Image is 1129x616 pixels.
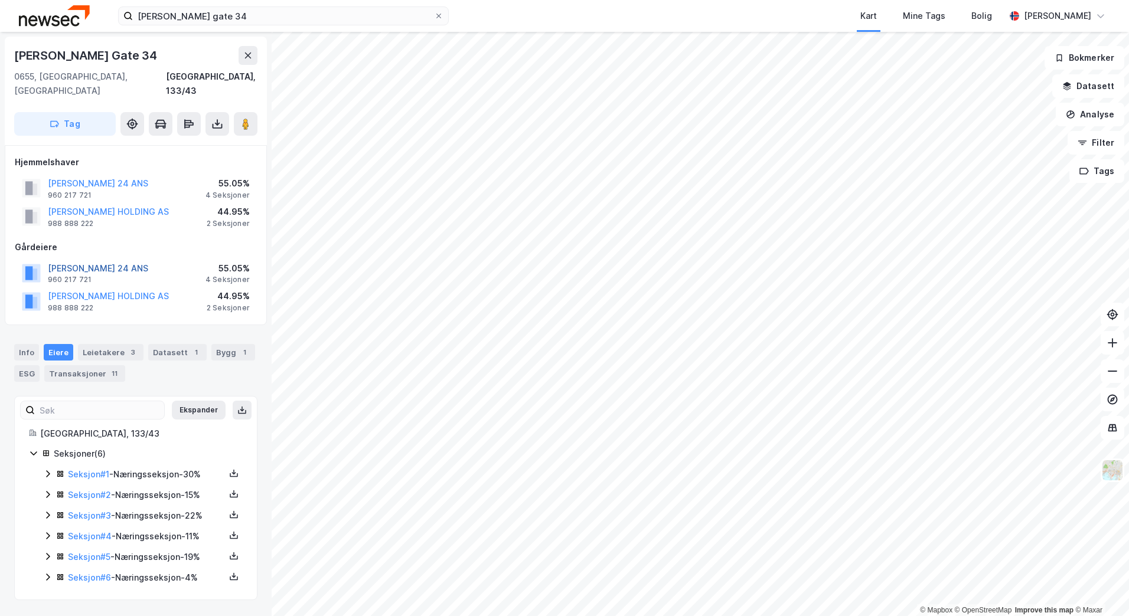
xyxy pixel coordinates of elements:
div: - Næringsseksjon - 19% [68,550,225,564]
a: Seksjon#3 [68,510,111,520]
div: 3 [127,346,139,358]
div: Eiere [44,344,73,361]
div: 2 Seksjoner [207,219,250,228]
div: Transaksjoner [44,365,125,382]
div: 988 888 222 [48,219,93,228]
div: Info [14,344,39,361]
div: - Næringsseksjon - 15% [68,488,225,502]
a: Improve this map [1015,606,1073,614]
button: Ekspander [172,401,226,420]
button: Tag [14,112,116,136]
div: 44.95% [207,205,250,219]
div: [PERSON_NAME] Gate 34 [14,46,159,65]
div: [GEOGRAPHIC_DATA], 133/43 [166,70,257,98]
button: Tags [1069,159,1124,183]
div: ESG [14,365,40,382]
div: 44.95% [207,289,250,303]
img: newsec-logo.f6e21ccffca1b3a03d2d.png [19,5,90,26]
button: Datasett [1052,74,1124,98]
div: Gårdeiere [15,240,257,254]
div: Datasett [148,344,207,361]
div: 2 Seksjoner [207,303,250,313]
div: Hjemmelshaver [15,155,257,169]
div: Bolig [971,9,992,23]
div: 55.05% [205,261,250,276]
div: 960 217 721 [48,275,92,284]
div: 55.05% [205,176,250,191]
button: Bokmerker [1045,46,1124,70]
div: Seksjoner ( 6 ) [54,447,243,461]
div: 4 Seksjoner [205,191,250,200]
a: Seksjon#2 [68,490,111,500]
a: Mapbox [920,606,952,614]
img: Z [1101,459,1124,481]
div: - Næringsseksjon - 4% [68,571,225,585]
button: Filter [1068,131,1124,155]
div: Leietakere [78,344,143,361]
div: [PERSON_NAME] [1024,9,1091,23]
div: 0655, [GEOGRAPHIC_DATA], [GEOGRAPHIC_DATA] [14,70,166,98]
a: OpenStreetMap [955,606,1012,614]
a: Seksjon#6 [68,572,111,582]
div: Kart [860,9,877,23]
div: 988 888 222 [48,303,93,313]
div: 11 [109,368,120,379]
div: Kontrollprogram for chat [1070,559,1129,616]
a: Seksjon#4 [68,531,112,541]
div: 1 [239,346,250,358]
button: Analyse [1056,103,1124,126]
div: 1 [190,346,202,358]
div: Mine Tags [903,9,945,23]
div: - Næringsseksjon - 30% [68,467,225,481]
input: Søk [35,401,164,419]
div: 4 Seksjoner [205,275,250,284]
input: Søk på adresse, matrikkel, gårdeiere, leietakere eller personer [133,7,434,25]
div: - Næringsseksjon - 22% [68,509,225,523]
a: Seksjon#1 [68,469,109,479]
div: [GEOGRAPHIC_DATA], 133/43 [40,427,243,441]
div: - Næringsseksjon - 11% [68,529,225,543]
div: Bygg [211,344,255,361]
a: Seksjon#5 [68,552,110,562]
div: 960 217 721 [48,191,92,200]
iframe: Chat Widget [1070,559,1129,616]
